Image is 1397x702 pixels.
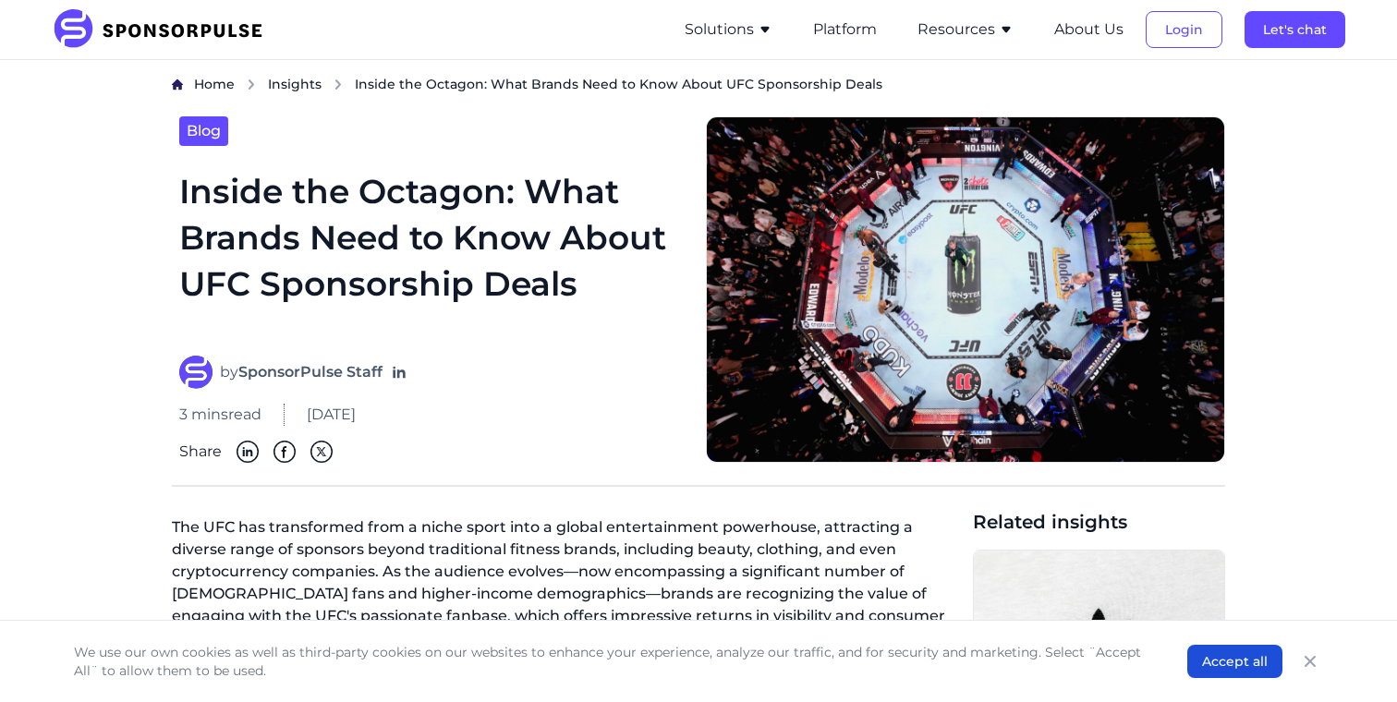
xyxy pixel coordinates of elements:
img: SponsorPulse Staff [179,356,213,389]
span: Related insights [973,509,1225,535]
img: Linkedin [237,441,259,463]
img: Twitter [310,441,333,463]
img: chevron right [246,79,257,91]
img: SponsorPulse [52,9,276,50]
img: Home [172,79,183,91]
button: Accept all [1187,645,1282,678]
img: Getty Images courtesy of ufc.com https://www.ufc.com/octagon [706,116,1225,463]
button: Resources [917,18,1014,41]
span: by [220,361,383,383]
a: Insights [268,75,322,94]
a: About Us [1054,21,1124,38]
span: 3 mins read [179,404,261,426]
a: Home [194,75,235,94]
a: Platform [813,21,877,38]
img: chevron right [333,79,344,91]
a: Blog [179,116,228,146]
span: [DATE] [307,404,356,426]
button: About Us [1054,18,1124,41]
strong: SponsorPulse Staff [238,363,383,381]
h1: Inside the Octagon: What Brands Need to Know About UFC Sponsorship Deals [179,168,684,333]
button: Platform [813,18,877,41]
p: We use our own cookies as well as third-party cookies on our websites to enhance your experience,... [74,643,1150,680]
img: Facebook [273,441,296,463]
span: Inside the Octagon: What Brands Need to Know About UFC Sponsorship Deals [355,75,882,93]
p: The UFC has transformed from a niche sport into a global entertainment powerhouse, attracting a d... [172,509,958,664]
a: Let's chat [1245,21,1345,38]
span: Insights [268,76,322,92]
span: Share [179,441,222,463]
button: Solutions [685,18,772,41]
a: Login [1146,21,1222,38]
button: Let's chat [1245,11,1345,48]
button: Close [1297,648,1323,674]
button: Login [1146,11,1222,48]
span: Home [194,76,235,92]
a: Follow on LinkedIn [390,363,408,381]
